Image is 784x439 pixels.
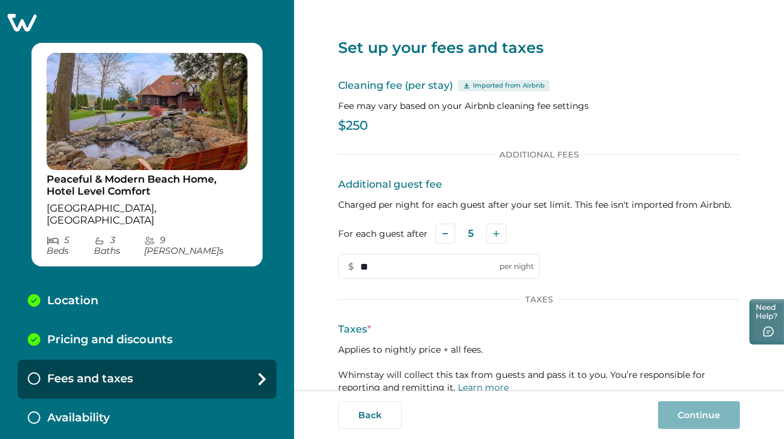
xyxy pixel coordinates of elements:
[47,372,133,386] p: Fees and taxes
[435,224,455,244] button: Subtract
[338,198,740,211] p: Charged per night for each guest after your set limit. This fee isn't imported from Airbnb.
[47,202,247,227] p: [GEOGRAPHIC_DATA], [GEOGRAPHIC_DATA]
[47,235,94,256] p: 5 Bed s
[338,227,428,241] label: For each guest after
[338,322,740,337] p: Taxes
[468,227,474,240] p: 5
[473,81,545,91] p: Imported from Airbnb
[338,120,740,132] p: $250
[47,53,247,170] img: propertyImage_Peaceful & Modern Beach Home, Hotel Level Comfort
[338,38,740,58] p: Set up your fees and taxes
[494,149,584,159] p: Additional Fees
[458,382,509,393] a: Learn more
[520,294,558,304] p: Taxes
[338,78,740,93] p: Cleaning fee (per stay)
[94,235,144,256] p: 3 Bath s
[47,411,110,425] p: Availability
[338,177,740,192] p: Additional guest fee
[658,401,740,429] button: Continue
[338,401,402,429] button: Back
[338,100,740,112] p: Fee may vary based on your Airbnb cleaning fee settings
[486,224,506,244] button: Add
[338,343,740,394] p: Applies to nightly price + all fees. Whimstay will collect this tax from guests and pass it to yo...
[47,173,247,198] p: Peaceful & Modern Beach Home, Hotel Level Comfort
[47,294,98,308] p: Location
[144,235,248,256] p: 9 [PERSON_NAME] s
[47,333,173,347] p: Pricing and discounts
